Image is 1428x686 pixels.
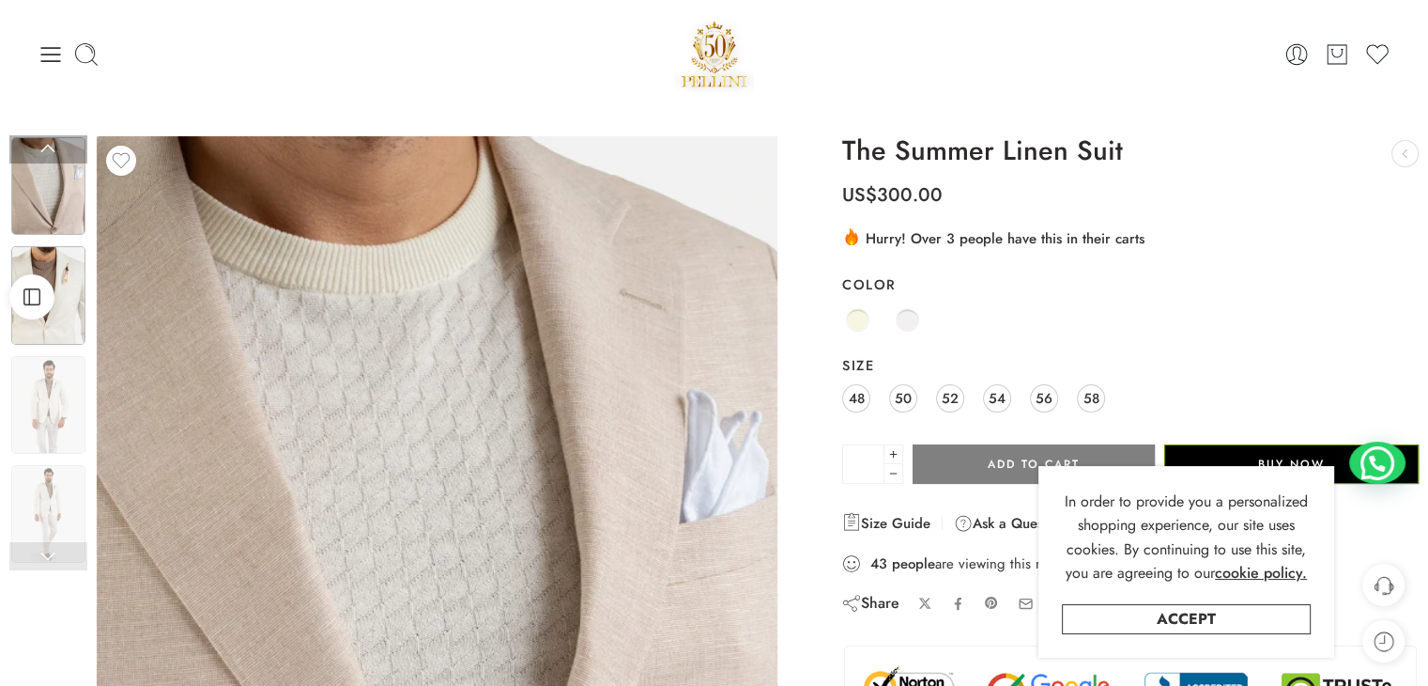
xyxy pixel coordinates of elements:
span: 58 [1083,385,1099,411]
a: Size Guide [842,512,930,535]
a: 52 [936,384,964,413]
label: Color [842,275,1419,294]
a: 54 [983,384,1011,413]
span: 48 [849,385,865,411]
a: Pin on Pinterest [984,596,999,611]
button: Buy Now [1164,444,1419,484]
a: cookie policy. [1215,561,1307,585]
a: Accept [1062,604,1311,634]
a: 48 [842,384,870,413]
a: Email to your friends [1018,596,1034,612]
bdi: 300.00 [842,181,943,209]
label: Size [842,356,1419,375]
button: Add to cart [913,444,1155,484]
span: 56 [1036,385,1052,411]
strong: people [892,554,935,573]
div: Share [842,593,899,614]
img: Artboard 4 [11,465,85,563]
img: Pellini [674,14,755,94]
span: US$ [842,181,877,209]
a: Ask a Question [954,512,1066,535]
span: 52 [942,385,959,411]
a: Cart [1324,41,1350,68]
a: 50 [889,384,917,413]
img: Artboard 4 [11,137,85,235]
input: Product quantity [842,444,884,484]
span: 50 [895,385,912,411]
strong: 43 [870,554,887,573]
a: Wishlist [1364,41,1390,68]
h1: The Summer Linen Suit [842,136,1419,166]
a: 56 [1030,384,1058,413]
a: Pellini - [674,14,755,94]
img: Artboard 4 [11,356,85,454]
legend: Guaranteed Safe Checkout [1037,636,1224,656]
div: Hurry! Over 3 people have this in their carts [842,226,1419,249]
a: Share on X [918,597,932,611]
img: Artboard 4 [11,246,85,344]
a: Login / Register [1283,41,1310,68]
a: 58 [1077,384,1105,413]
span: In order to provide you a personalized shopping experience, our site uses cookies. By continuing ... [1065,491,1308,585]
span: 54 [989,385,1006,411]
a: Share on Facebook [951,597,965,611]
div: are viewing this right now [842,553,1419,574]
